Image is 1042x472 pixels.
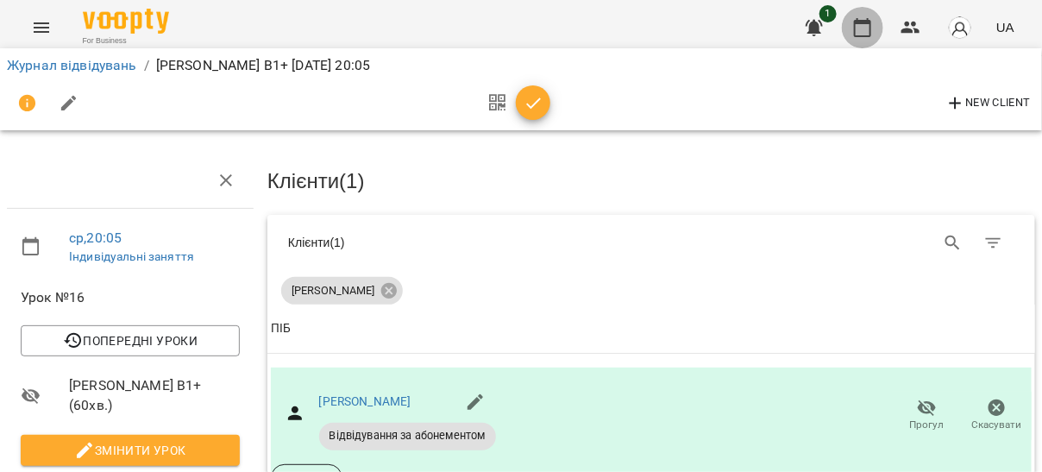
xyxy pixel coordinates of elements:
button: UA [989,11,1021,43]
span: New Client [945,93,1031,114]
button: Прогул [892,392,962,440]
img: Voopty Logo [83,9,169,34]
span: ПІБ [271,318,1032,339]
span: For Business [83,35,169,47]
nav: breadcrumb [7,55,1035,76]
span: [PERSON_NAME] [281,283,385,299]
span: Урок №16 [21,287,240,308]
div: Sort [271,318,291,339]
li: / [144,55,149,76]
span: UA [996,18,1014,36]
button: Search [932,223,974,264]
a: [PERSON_NAME] [319,394,411,408]
button: Змінити урок [21,435,240,466]
span: 1 [819,5,837,22]
a: ср , 20:05 [69,230,122,246]
span: Прогул [910,418,945,432]
span: Попередні уроки [35,330,226,351]
span: Відвідування за абонементом [319,428,496,444]
button: Фільтр [973,223,1014,264]
a: Журнал відвідувань [7,57,137,73]
button: Menu [21,7,62,48]
p: [PERSON_NAME] В1+ [DATE] 20:05 [156,55,370,76]
div: [PERSON_NAME] [281,277,403,305]
button: Скасувати [962,392,1032,440]
button: Попередні уроки [21,325,240,356]
img: avatar_s.png [948,16,972,40]
span: Скасувати [972,418,1022,432]
div: Table Toolbar [267,215,1035,270]
span: Змінити урок [35,440,226,461]
a: Індивідуальні заняття [69,249,194,263]
span: [PERSON_NAME] В1+ ( 60 хв. ) [69,375,240,416]
div: ПІБ [271,318,291,339]
button: New Client [941,90,1035,117]
h3: Клієнти ( 1 ) [267,170,1035,192]
div: Клієнти ( 1 ) [288,234,638,251]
